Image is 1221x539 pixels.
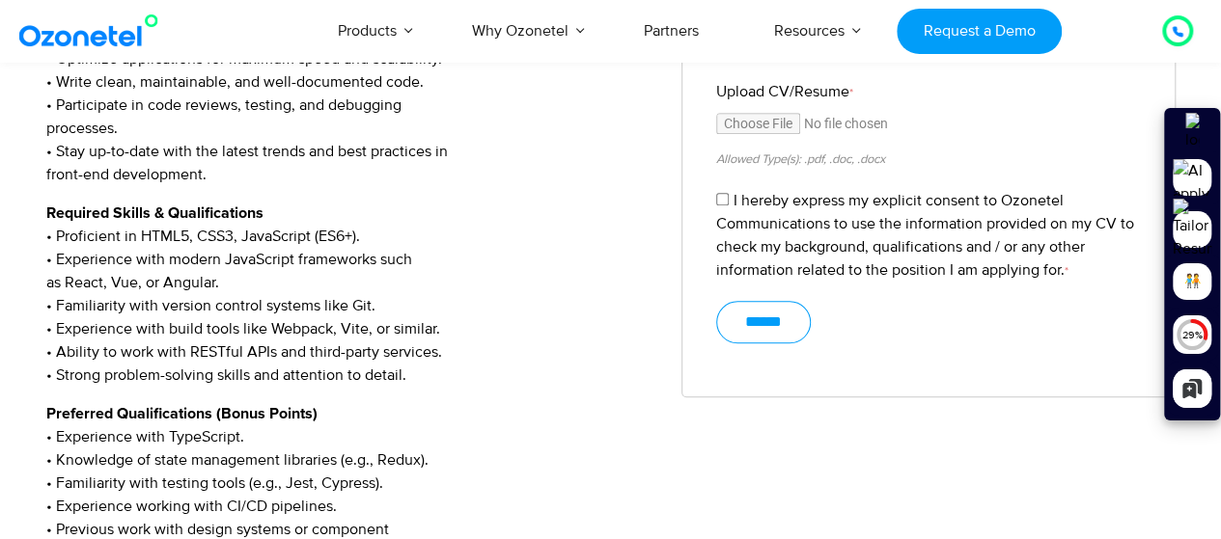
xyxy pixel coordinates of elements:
a: Request a Demo [897,9,1062,54]
p: • Proficient in HTML5, CSS3, JavaScript (ES6+). • Experience with modern JavaScript frameworks su... [46,202,653,387]
strong: Preferred Qualifications (Bonus Points) [46,406,318,421]
small: Allowed Type(s): .pdf, .doc, .docx [716,151,885,167]
strong: Required Skills & Qualifications [46,205,264,221]
label: Upload CV/Resume [716,80,1141,103]
label: I hereby express my explicit consent to Ozonetel Communications to use the information provided o... [716,191,1134,280]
